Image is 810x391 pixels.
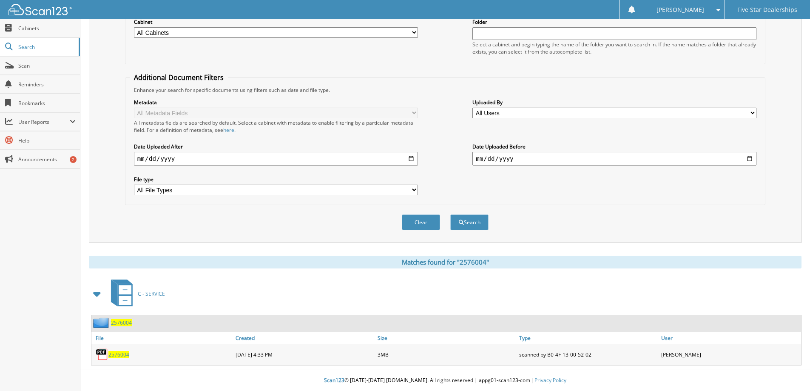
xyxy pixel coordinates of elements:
legend: Additional Document Filters [130,73,228,82]
iframe: Chat Widget [767,350,810,391]
div: © [DATE]-[DATE] [DOMAIN_NAME]. All rights reserved | appg01-scan123-com | [80,370,810,391]
img: folder2.png [93,317,111,328]
a: Type [517,332,659,344]
div: [PERSON_NAME] [659,346,801,363]
span: Help [18,137,76,144]
span: C - SERVICE [138,290,165,297]
span: Announcements [18,156,76,163]
button: Clear [402,214,440,230]
label: File type [134,176,418,183]
a: Size [375,332,517,344]
span: Cabinets [18,25,76,32]
input: start [134,152,418,166]
span: Reminders [18,81,76,88]
a: 2576004 [111,319,132,326]
a: Created [233,332,375,344]
span: Bookmarks [18,100,76,107]
div: Enhance your search for specific documents using filters such as date and file type. [130,86,761,94]
label: Date Uploaded After [134,143,418,150]
label: Date Uploaded Before [472,143,756,150]
input: end [472,152,756,166]
label: Metadata [134,99,418,106]
span: User Reports [18,118,70,126]
span: Scan123 [324,377,344,384]
a: User [659,332,801,344]
a: C - SERVICE [106,277,165,311]
div: [DATE] 4:33 PM [233,346,375,363]
span: Search [18,43,74,51]
img: scan123-logo-white.svg [9,4,72,15]
label: Folder [472,18,756,26]
a: 2576004 [108,351,129,358]
div: Matches found for "2576004" [89,256,801,268]
span: Five Star Dealerships [737,7,797,12]
a: File [91,332,233,344]
div: Select a cabinet and begin typing the name of the folder you want to search in. If the name match... [472,41,756,55]
div: 3MB [375,346,517,363]
a: Privacy Policy [534,377,566,384]
label: Cabinet [134,18,418,26]
img: PDF.png [96,348,108,361]
button: Search [450,214,489,230]
span: Scan [18,62,76,69]
div: scanned by B0-4F-13-00-52-02 [517,346,659,363]
label: Uploaded By [472,99,756,106]
span: [PERSON_NAME] [657,7,704,12]
div: 2 [70,156,77,163]
a: here [223,126,234,134]
div: All metadata fields are searched by default. Select a cabinet with metadata to enable filtering b... [134,119,418,134]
